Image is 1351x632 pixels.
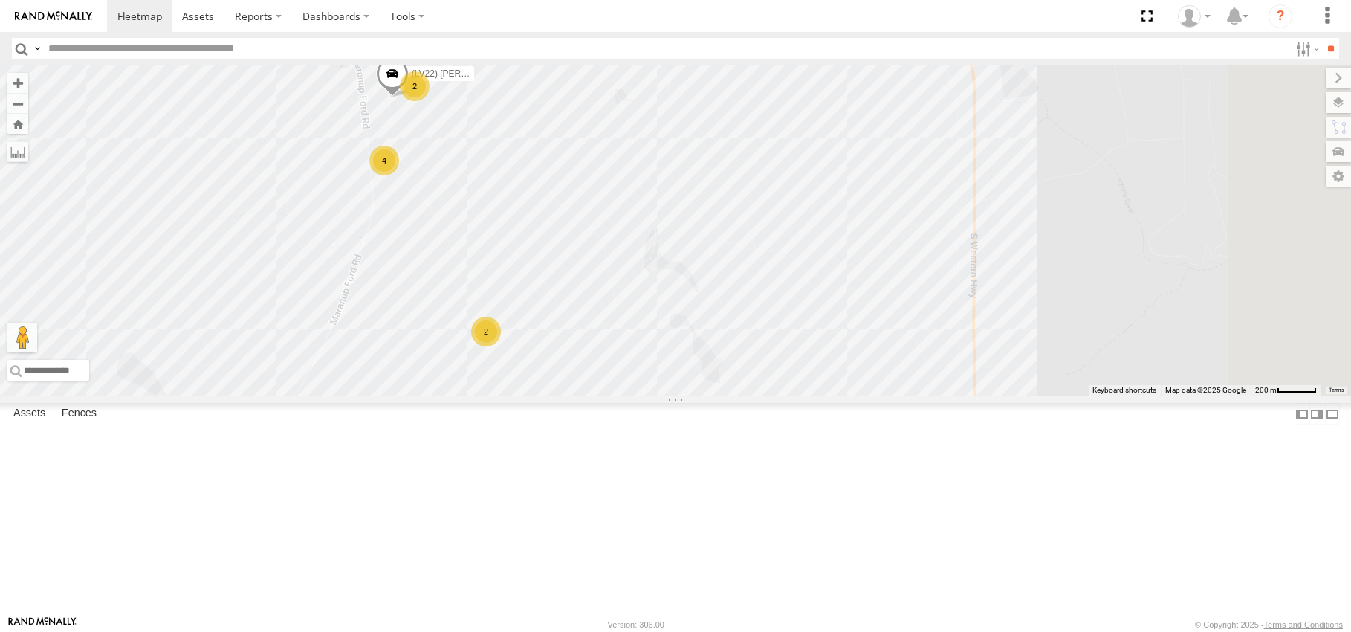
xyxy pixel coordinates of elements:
label: Assets [6,404,53,425]
div: 2 [471,317,501,346]
label: Hide Summary Table [1325,403,1340,425]
label: Dock Summary Table to the Right [1309,403,1324,425]
label: Search Query [31,38,43,59]
span: Map data ©2025 Google [1165,386,1246,394]
span: (LV22) [PERSON_NAME] [412,69,513,80]
i: ? [1269,4,1292,28]
a: Visit our Website [8,617,77,632]
div: © Copyright 2025 - [1195,620,1343,629]
button: Keyboard shortcuts [1092,385,1156,396]
img: rand-logo.svg [15,11,92,22]
div: Sandra Machin [1173,5,1216,28]
label: Measure [7,141,28,162]
a: Terms (opens in new tab) [1329,387,1344,393]
button: Map Scale: 200 m per 50 pixels [1251,385,1321,396]
button: Drag Pegman onto the map to open Street View [7,323,37,352]
div: 4 [369,146,399,175]
button: Zoom Home [7,114,28,134]
button: Zoom out [7,93,28,114]
div: 2 [400,71,430,101]
div: Version: 306.00 [608,620,664,629]
label: Search Filter Options [1290,38,1322,59]
button: Zoom in [7,73,28,93]
label: Fences [54,404,104,425]
label: Dock Summary Table to the Left [1295,403,1309,425]
a: Terms and Conditions [1264,620,1343,629]
span: 200 m [1255,386,1277,394]
label: Map Settings [1326,166,1351,187]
